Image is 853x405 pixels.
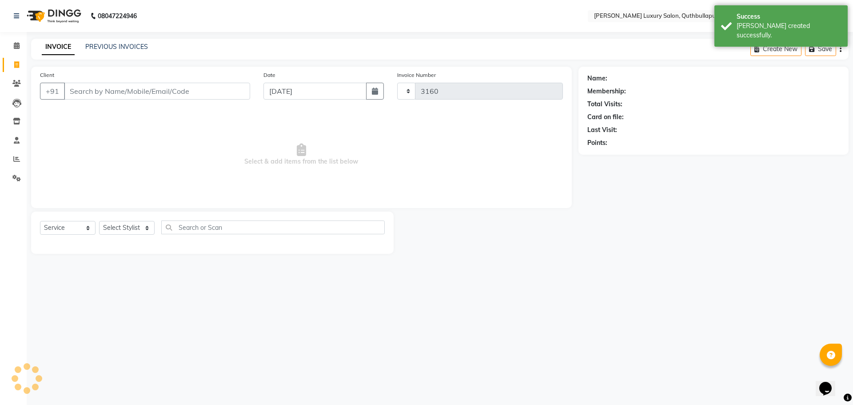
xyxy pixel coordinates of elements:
label: Client [40,71,54,79]
img: logo [23,4,84,28]
div: Name: [587,74,607,83]
label: Date [263,71,275,79]
div: Bill created successfully. [737,21,841,40]
button: +91 [40,83,65,100]
input: Search or Scan [161,221,385,234]
a: PREVIOUS INVOICES [85,43,148,51]
div: Total Visits: [587,100,622,109]
a: INVOICE [42,39,75,55]
iframe: chat widget [816,369,844,396]
div: Card on file: [587,112,624,122]
label: Invoice Number [397,71,436,79]
input: Search by Name/Mobile/Email/Code [64,83,250,100]
div: Success [737,12,841,21]
div: Membership: [587,87,626,96]
div: Last Visit: [587,125,617,135]
b: 08047224946 [98,4,137,28]
button: Create New [750,42,801,56]
span: Select & add items from the list below [40,110,563,199]
div: Points: [587,138,607,148]
button: Save [805,42,836,56]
